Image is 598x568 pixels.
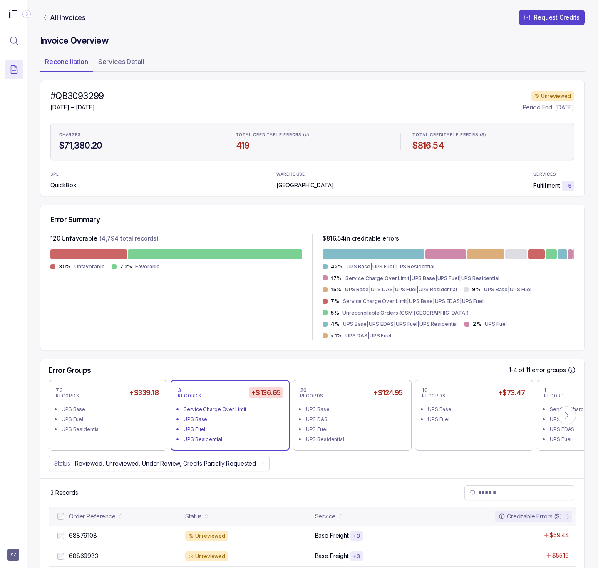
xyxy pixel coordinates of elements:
[306,425,404,434] div: UPS Fuel
[185,531,228,541] div: Unreviewed
[69,512,116,521] div: Order Reference
[519,10,585,25] button: Request Credits
[5,60,23,79] button: Menu Icon Button DocumentTextIcon
[552,551,569,560] p: $55.19
[345,332,391,340] p: UPS DAS|UPS Fuel
[50,172,72,177] p: 3PL
[509,366,532,374] p: 1-4 of 11
[533,172,556,177] p: SERVICES
[98,57,144,67] p: Services Detail
[50,123,574,160] ul: Statistic Highlights
[185,512,201,521] div: Status
[69,531,97,540] p: 68879108
[412,140,566,151] h4: $816.54
[342,309,469,317] p: Unreconcilable Orders (OSM [GEOGRAPHIC_DATA])
[50,181,77,189] p: QuickBox
[62,425,159,434] div: UPS Residential
[50,103,104,112] p: [DATE] – [DATE]
[56,394,79,399] p: RECORDS
[56,387,63,394] p: 73
[323,234,399,244] p: $ 816.54 in creditable errors
[484,285,531,294] p: UPS Base|UPS Fuel
[49,456,270,471] button: Status:Reviewed, Unreviewed, Under Review, Credits Partially Requested
[75,459,256,468] p: Reviewed, Unreviewed, Under Review, Credits Partially Requested
[59,132,81,137] p: CHARGES
[473,321,481,327] p: 2%
[331,298,340,305] p: 7%
[45,57,88,67] p: Reconciliation
[544,387,546,394] p: 1
[184,425,281,434] div: UPS Fuel
[345,274,499,283] p: Service Charge Over Limit|UPS Base|UPS Fuel|UPS Residential
[331,275,342,282] p: 17%
[315,512,336,521] div: Service
[120,263,132,270] p: 70%
[531,91,574,101] div: Unreviewed
[59,263,71,270] p: 30%
[178,387,181,394] p: 3
[306,415,404,424] div: UPS DAS
[300,387,307,394] p: 20
[353,553,360,560] p: + 3
[331,321,340,327] p: 4%
[135,263,160,271] p: Favorable
[50,234,97,244] p: 120 Unfavorable
[315,552,349,560] p: Base Freight
[74,263,105,271] p: Unfavorable
[371,387,404,398] h5: +$124.95
[532,366,566,374] p: error groups
[544,394,564,399] p: RECORD
[422,394,445,399] p: RECORDS
[300,394,323,399] p: RECORDS
[184,435,281,444] div: UPS Residential
[249,387,283,398] h5: +$136.65
[184,405,281,414] div: Service Charge Over Limit
[331,310,339,316] p: 5%
[57,553,64,560] input: checkbox-checkbox
[178,394,201,399] p: RECORDS
[40,13,87,22] a: Link All Invoices
[472,286,481,293] p: 9%
[50,489,78,497] p: 3 Records
[236,132,310,137] p: TOTAL CREDITABLE ERRORS (#)
[50,489,78,497] div: Remaining page entries
[40,55,585,72] ul: Tab Group
[428,405,526,414] div: UPS Base
[353,533,360,539] p: + 3
[40,35,585,47] h4: Invoice Overview
[428,415,526,424] div: UPS Fuel
[306,405,404,414] div: UPS Base
[276,172,305,177] p: WAREHOUSE
[276,181,334,189] p: [GEOGRAPHIC_DATA]
[533,181,560,190] p: Fulfillment
[185,551,228,561] div: Unreviewed
[7,549,19,561] button: User initials
[62,405,159,414] div: UPS Base
[345,285,457,294] p: UPS Base|UPS DAS|UPS Fuel|UPS Residential
[496,387,526,398] h5: +$73.47
[50,13,85,22] p: All Invoices
[40,55,93,72] li: Tab Reconciliation
[523,103,574,112] p: Period End: [DATE]
[422,387,428,394] p: 10
[54,126,217,156] li: Statistic CHARGES
[315,531,349,540] p: Base Freight
[564,183,572,189] p: + 5
[412,132,486,137] p: TOTAL CREDITABLE ERRORS ($)
[347,263,434,271] p: UPS Base|UPS Fuel|UPS Residential
[499,512,562,521] div: Creditable Errors ($)
[407,126,571,156] li: Statistic TOTAL CREDITABLE ERRORS ($)
[22,9,32,19] div: Collapse Icon
[184,415,281,424] div: UPS Base
[127,387,160,398] h5: +$339.18
[62,415,159,424] div: UPS Fuel
[331,263,343,270] p: 42%
[550,531,569,539] p: $59.44
[54,459,72,468] p: Status:
[231,126,394,156] li: Statistic TOTAL CREDITABLE ERRORS (#)
[331,286,342,293] p: 15%
[69,552,98,560] p: 68869983
[5,32,23,50] button: Menu Icon Button MagnifyingGlassIcon
[50,215,100,224] h5: Error Summary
